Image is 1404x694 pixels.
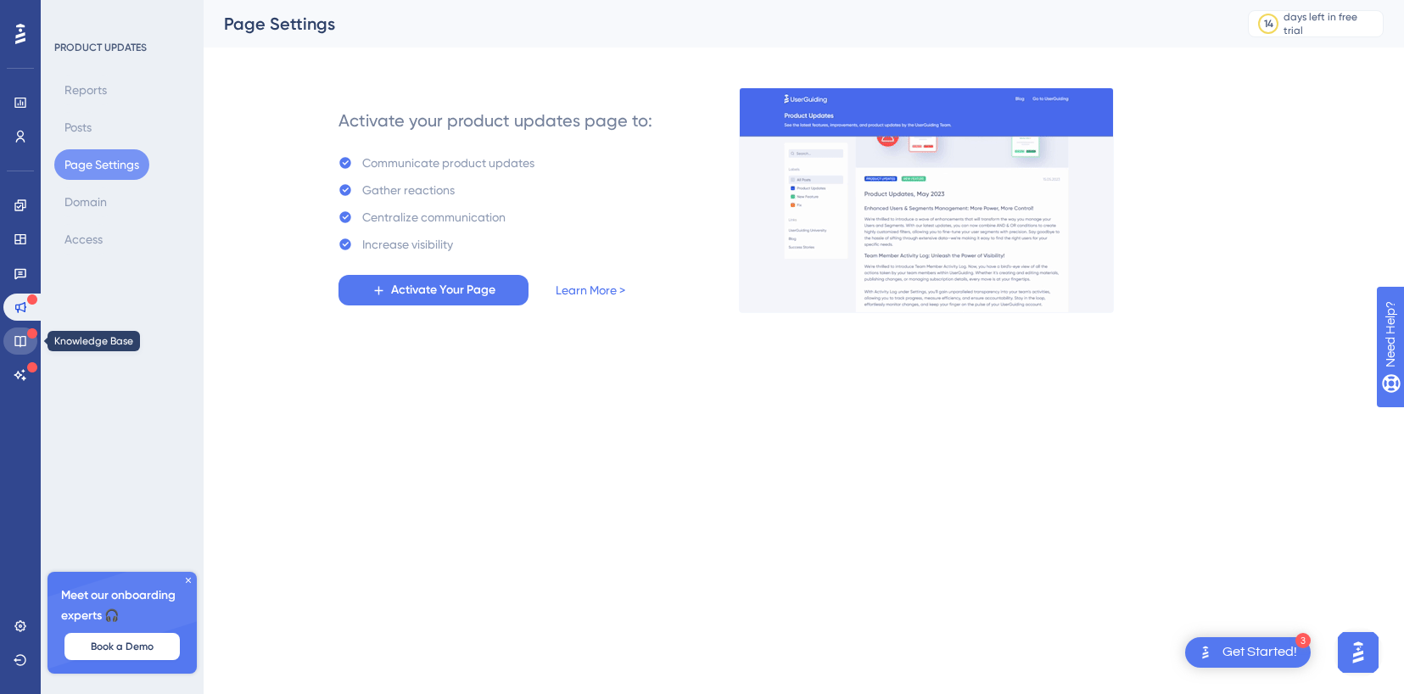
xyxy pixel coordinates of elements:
div: PRODUCT UPDATES [54,41,147,54]
div: Increase visibility [362,234,453,255]
button: Activate Your Page [338,275,529,305]
span: Meet our onboarding experts 🎧 [61,585,183,626]
button: Book a Demo [64,633,180,660]
span: Book a Demo [91,640,154,653]
div: 14 [1264,17,1273,31]
button: Domain [54,187,117,217]
div: Get Started! [1222,643,1297,662]
div: Centralize communication [362,207,506,227]
div: 3 [1295,633,1311,648]
span: Activate Your Page [391,280,495,300]
button: Reports [54,75,117,105]
button: Page Settings [54,149,149,180]
button: Posts [54,112,102,143]
div: Open Get Started! checklist, remaining modules: 3 [1185,637,1311,668]
button: Access [54,224,113,255]
div: days left in free trial [1284,10,1378,37]
img: 253145e29d1258e126a18a92d52e03bb.gif [739,87,1114,313]
div: Communicate product updates [362,153,534,173]
div: Page Settings [224,12,1205,36]
img: launcher-image-alternative-text [1195,642,1216,663]
a: Learn More > [556,280,625,300]
div: Gather reactions [362,180,455,200]
iframe: UserGuiding AI Assistant Launcher [1333,627,1384,678]
span: Need Help? [40,4,106,25]
div: Activate your product updates page to: [338,109,652,132]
